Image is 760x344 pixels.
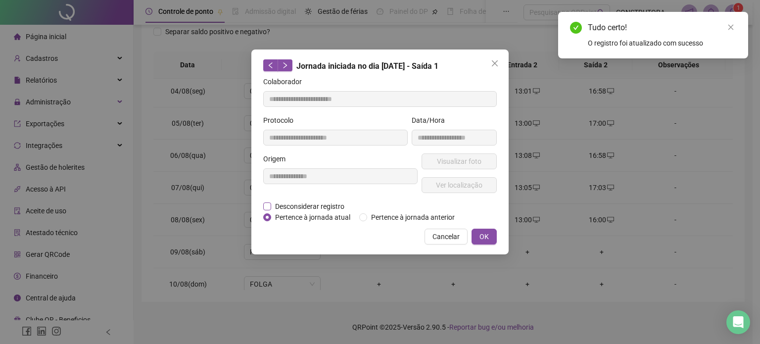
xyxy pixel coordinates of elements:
[278,59,292,71] button: right
[727,24,734,31] span: close
[267,62,274,69] span: left
[725,22,736,33] a: Close
[432,231,460,242] span: Cancelar
[271,201,348,212] span: Desconsiderar registro
[479,231,489,242] span: OK
[588,22,736,34] div: Tudo certo!
[425,229,468,245] button: Cancelar
[282,62,288,69] span: right
[412,115,451,126] label: Data/Hora
[263,59,497,72] div: Jornada iniciada no dia [DATE] - Saída 1
[422,177,497,193] button: Ver localização
[422,153,497,169] button: Visualizar foto
[263,59,278,71] button: left
[491,59,499,67] span: close
[588,38,736,49] div: O registro foi atualizado com sucesso
[367,212,459,223] span: Pertence à jornada anterior
[263,76,308,87] label: Colaborador
[271,212,354,223] span: Pertence à jornada atual
[570,22,582,34] span: check-circle
[487,55,503,71] button: Close
[263,153,292,164] label: Origem
[472,229,497,245] button: OK
[263,115,300,126] label: Protocolo
[726,310,750,334] div: Open Intercom Messenger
